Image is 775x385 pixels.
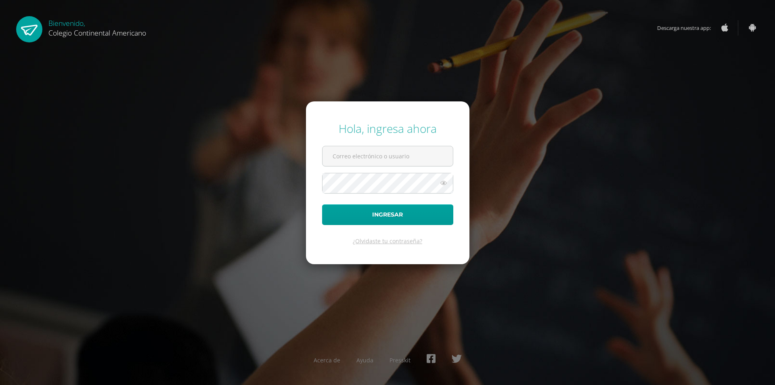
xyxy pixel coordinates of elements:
[322,121,453,136] div: Hola, ingresa ahora
[390,356,411,364] a: Presskit
[48,16,146,38] div: Bienvenido,
[356,356,373,364] a: Ayuda
[353,237,422,245] a: ¿Olvidaste tu contraseña?
[657,20,719,36] span: Descarga nuestra app:
[314,356,340,364] a: Acerca de
[323,146,453,166] input: Correo electrónico o usuario
[322,204,453,225] button: Ingresar
[48,28,146,38] span: Colegio Continental Americano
